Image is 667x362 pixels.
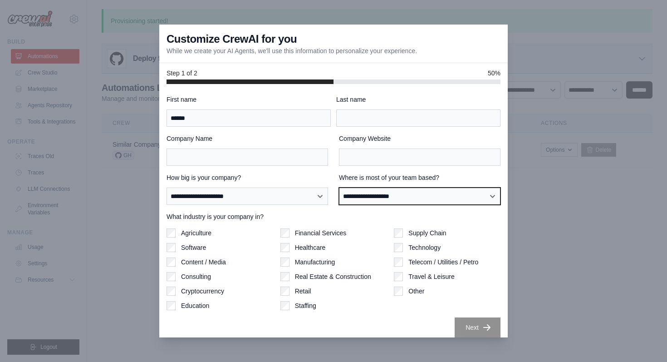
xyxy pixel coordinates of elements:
[408,272,454,281] label: Travel & Leisure
[181,228,211,238] label: Agriculture
[181,301,209,310] label: Education
[167,69,197,78] span: Step 1 of 2
[339,134,500,143] label: Company Website
[408,258,478,267] label: Telecom / Utilities / Petro
[295,258,335,267] label: Manufacturing
[488,69,500,78] span: 50%
[295,301,316,310] label: Staffing
[339,173,500,182] label: Where is most of your team based?
[181,243,206,252] label: Software
[295,243,326,252] label: Healthcare
[336,95,500,104] label: Last name
[408,287,424,296] label: Other
[181,272,211,281] label: Consulting
[167,95,331,104] label: First name
[167,173,328,182] label: How big is your company?
[167,32,297,46] h3: Customize CrewAI for you
[295,228,347,238] label: Financial Services
[408,243,441,252] label: Technology
[181,287,224,296] label: Cryptocurrency
[167,212,500,221] label: What industry is your company in?
[408,228,446,238] label: Supply Chain
[295,287,311,296] label: Retail
[455,317,500,337] button: Next
[167,46,417,55] p: While we create your AI Agents, we'll use this information to personalize your experience.
[181,258,226,267] label: Content / Media
[295,272,371,281] label: Real Estate & Construction
[167,134,328,143] label: Company Name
